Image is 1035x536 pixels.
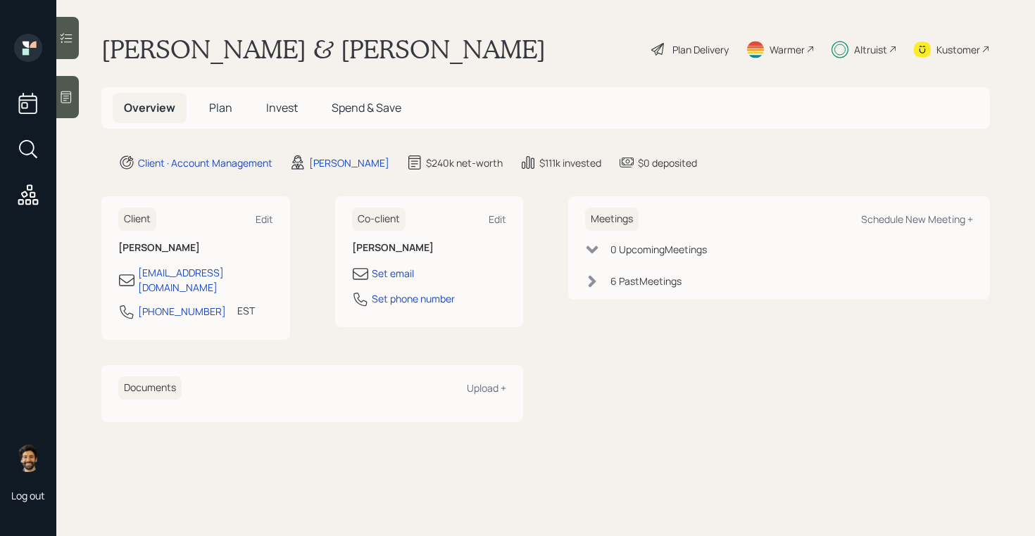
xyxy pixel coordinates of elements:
[372,266,414,281] div: Set email
[638,155,697,170] div: $0 deposited
[118,242,273,254] h6: [PERSON_NAME]
[138,155,272,170] div: Client · Account Management
[332,100,401,115] span: Spend & Save
[256,212,273,226] div: Edit
[266,100,298,115] span: Invest
[770,42,805,57] div: Warmer
[861,212,973,226] div: Schedule New Meeting +
[372,291,455,306] div: Set phone number
[101,34,546,65] h1: [PERSON_NAME] & [PERSON_NAME]
[489,212,506,226] div: Edit
[426,155,503,170] div: $240k net-worth
[124,100,175,115] span: Overview
[352,242,507,254] h6: [PERSON_NAME]
[118,208,156,231] h6: Client
[585,208,639,231] h6: Meetings
[14,444,42,472] img: eric-schwartz-headshot.png
[610,274,682,288] div: 6 Past Meeting s
[138,304,226,319] div: [PHONE_NUMBER]
[309,155,389,170] div: [PERSON_NAME]
[118,376,182,400] h6: Documents
[539,155,601,170] div: $111k invested
[610,242,707,257] div: 0 Upcoming Meeting s
[209,100,232,115] span: Plan
[854,42,887,57] div: Altruist
[672,42,729,57] div: Plan Delivery
[936,42,980,57] div: Kustomer
[352,208,406,231] h6: Co-client
[138,265,273,295] div: [EMAIL_ADDRESS][DOMAIN_NAME]
[467,381,506,395] div: Upload +
[11,489,45,502] div: Log out
[237,303,255,318] div: EST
